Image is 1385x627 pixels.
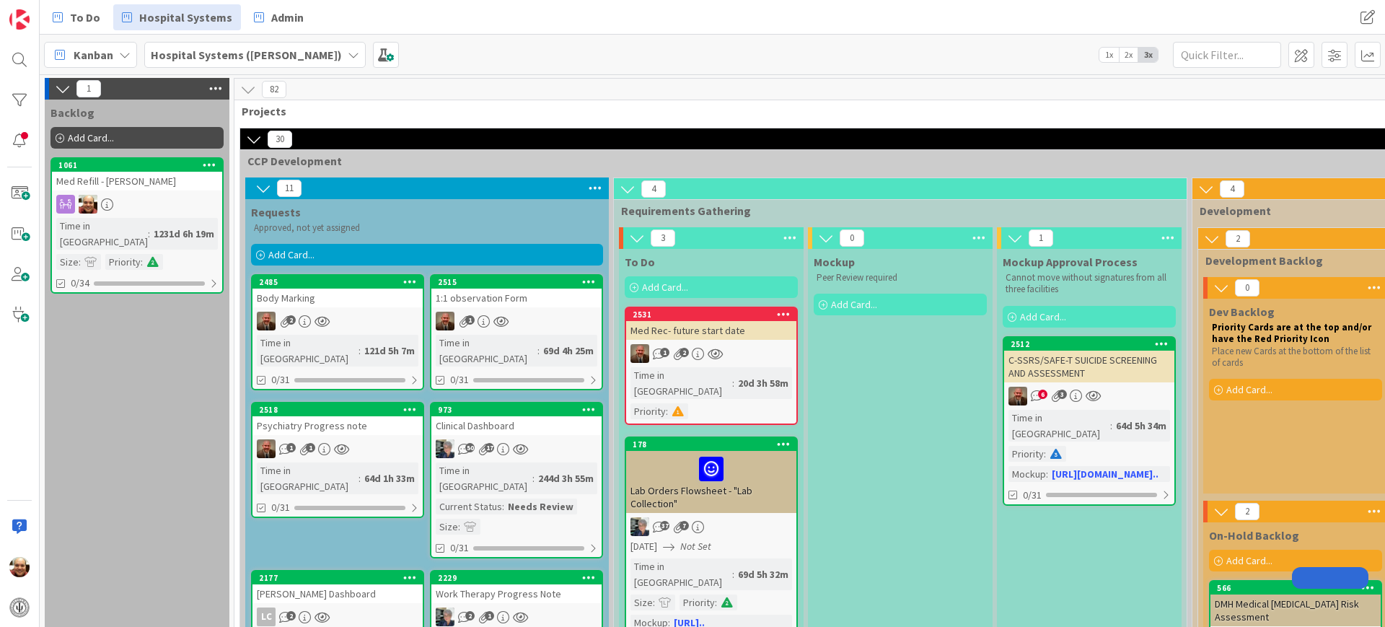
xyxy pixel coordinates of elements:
[1212,346,1379,369] p: Place new Cards at the bottom of the list of cards
[436,499,502,514] div: Current Status
[630,517,649,536] img: LP
[680,595,715,610] div: Priority
[430,402,603,558] a: 973Clinical DashboardLPTime in [GEOGRAPHIC_DATA]:244d 3h 55mCurrent Status:Needs ReviewSize:0/31
[252,584,423,603] div: [PERSON_NAME] Dashboard
[1205,253,1375,268] span: Development Backlog
[430,274,603,390] a: 25151:1 observation FormJSTime in [GEOGRAPHIC_DATA]:69d 4h 25m0/31
[630,403,666,419] div: Priority
[1235,503,1259,520] span: 2
[438,277,602,287] div: 2515
[9,557,30,577] img: Ed
[458,519,460,535] span: :
[540,343,597,359] div: 69d 4h 25m
[680,521,689,530] span: 7
[450,372,469,387] span: 0/31
[630,595,653,610] div: Size
[1138,48,1158,62] span: 3x
[252,289,423,307] div: Body Marking
[626,451,796,513] div: Lab Orders Flowsheet - "Lab Collection"
[1004,338,1174,382] div: 2512C-SSRS/SAFE-T SUICIDE SCREENING AND ASSESSMENT
[431,276,602,307] div: 25151:1 observation Form
[359,343,361,359] span: :
[259,277,423,287] div: 2485
[52,172,222,190] div: Med Refill - [PERSON_NAME]
[1008,410,1110,442] div: Time in [GEOGRAPHIC_DATA]
[532,470,535,486] span: :
[251,402,424,518] a: 2518Psychiatry Progress noteJSTime in [GEOGRAPHIC_DATA]:64d 1h 33m0/31
[254,222,600,234] p: Approved, not yet assigned
[1008,446,1044,462] div: Priority
[465,611,475,621] span: 2
[271,9,304,26] span: Admin
[70,9,100,26] span: To Do
[257,312,276,330] img: JS
[359,470,361,486] span: :
[361,343,418,359] div: 121d 5h 7m
[438,405,602,415] div: 973
[1217,583,1381,593] div: 566
[1210,582,1381,595] div: 566
[431,276,602,289] div: 2515
[1210,595,1381,626] div: DMH Medical [MEDICAL_DATA] Risk Assessment
[1008,466,1046,482] div: Mockup
[431,403,602,435] div: 973Clinical Dashboard
[79,254,81,270] span: :
[252,403,423,416] div: 2518
[431,403,602,416] div: 973
[732,375,734,391] span: :
[1044,446,1046,462] span: :
[1173,42,1281,68] input: Quick Filter...
[1004,338,1174,351] div: 2512
[1029,229,1053,247] span: 1
[252,571,423,603] div: 2177[PERSON_NAME] Dashboard
[361,470,418,486] div: 64d 1h 33m
[626,438,796,513] div: 178Lab Orders Flowsheet - "Lab Collection"
[630,367,732,399] div: Time in [GEOGRAPHIC_DATA]
[56,218,148,250] div: Time in [GEOGRAPHIC_DATA]
[150,226,218,242] div: 1231d 6h 19m
[1004,351,1174,382] div: C-SSRS/SAFE-T SUICIDE SCREENING AND ASSESSMENT
[431,416,602,435] div: Clinical Dashboard
[105,254,141,270] div: Priority
[277,180,302,197] span: 11
[113,4,241,30] a: Hospital Systems
[259,573,423,583] div: 2177
[50,157,224,294] a: 1061Med Refill - [PERSON_NAME]EdTime in [GEOGRAPHIC_DATA]:1231d 6h 19mSize:Priority:0/34
[1235,279,1259,297] span: 0
[732,566,734,582] span: :
[666,403,668,419] span: :
[141,254,143,270] span: :
[1004,387,1174,405] div: JS
[9,597,30,618] img: avatar
[465,443,475,452] span: 50
[1226,554,1272,567] span: Add Card...
[52,159,222,190] div: 1061Med Refill - [PERSON_NAME]
[431,289,602,307] div: 1:1 observation Form
[485,443,494,452] span: 17
[660,348,669,357] span: 1
[268,131,292,148] span: 30
[1209,304,1275,319] span: Dev Backlog
[52,159,222,172] div: 1061
[1003,255,1138,269] span: Mockup Approval Process
[465,315,475,325] span: 1
[431,608,602,626] div: LP
[1003,336,1176,506] a: 2512C-SSRS/SAFE-T SUICIDE SCREENING AND ASSESSMENTJSTime in [GEOGRAPHIC_DATA]:64d 5h 34mPriority:...
[831,298,877,311] span: Add Card...
[1119,48,1138,62] span: 2x
[50,105,94,120] span: Backlog
[715,595,717,610] span: :
[257,439,276,458] img: JS
[1038,390,1047,399] span: 6
[252,403,423,435] div: 2518Psychiatry Progress note
[633,439,796,450] div: 178
[1112,418,1170,434] div: 64d 5h 34m
[535,470,597,486] div: 244d 3h 55m
[252,439,423,458] div: JS
[680,540,711,553] i: Not Set
[436,312,454,330] img: JS
[1220,180,1244,198] span: 4
[814,255,855,269] span: Mockup
[259,405,423,415] div: 2518
[436,608,454,626] img: LP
